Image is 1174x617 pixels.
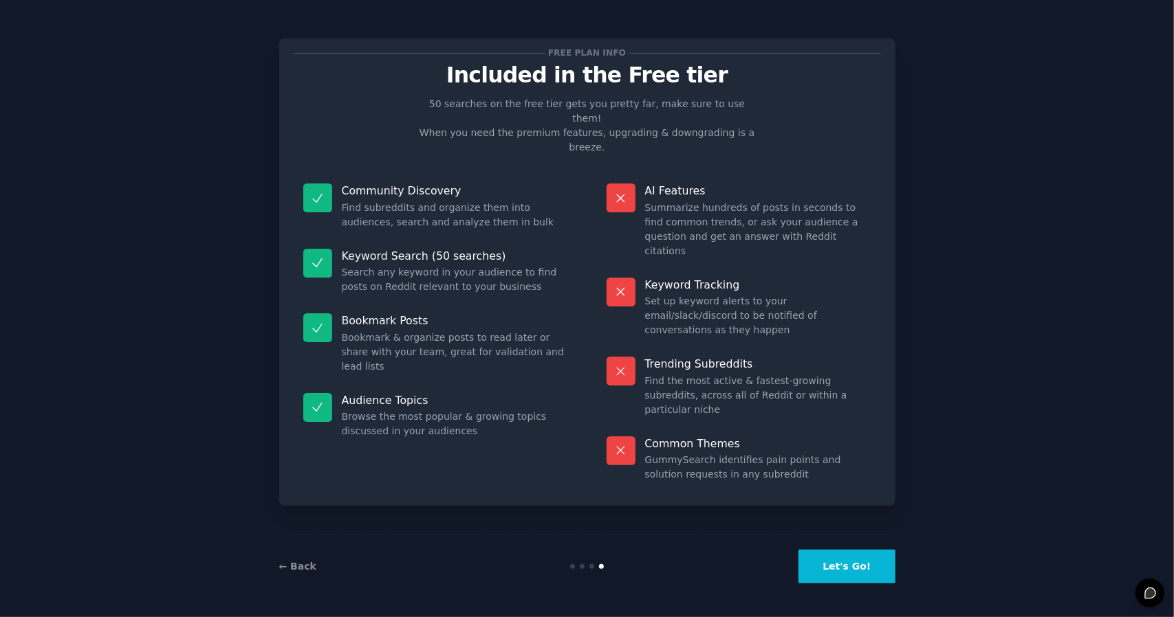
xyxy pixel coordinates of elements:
[645,436,871,451] p: Common Themes
[645,201,871,258] dd: Summarize hundreds of posts in seconds to find common trends, or ask your audience a question and...
[545,46,628,60] span: Free plan info
[645,183,871,198] p: AI Features
[342,330,568,374] dd: Bookmark & organize posts to read later or share with your team, great for validation and lead lists
[645,294,871,337] dd: Set up keyword alerts to your email/slack/discord to be notified of conversations as they happen
[798,550,895,583] button: Let's Go!
[414,97,761,155] p: 50 searches on the free tier gets you pretty far, make sure to use them! When you need the premiu...
[342,265,568,294] dd: Search any keyword in your audience to find posts on Reddit relevant to your business
[294,63,881,87] p: Included in the Free tier
[342,249,568,263] p: Keyword Search (50 searches)
[645,278,871,292] p: Keyword Tracking
[342,393,568,407] p: Audience Topics
[342,201,568,229] dd: Find subreddits and organize them into audiences, search and analyze them in bulk
[645,453,871,482] dd: GummySearch identifies pain points and solution requests in any subreddit
[279,561,316,572] a: ← Back
[645,374,871,417] dd: Find the most active & fastest-growing subreddits, across all of Reddit or within a particular niche
[342,313,568,328] p: Bookmark Posts
[342,410,568,438] dd: Browse the most popular & growing topics discussed in your audiences
[645,357,871,371] p: Trending Subreddits
[342,183,568,198] p: Community Discovery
